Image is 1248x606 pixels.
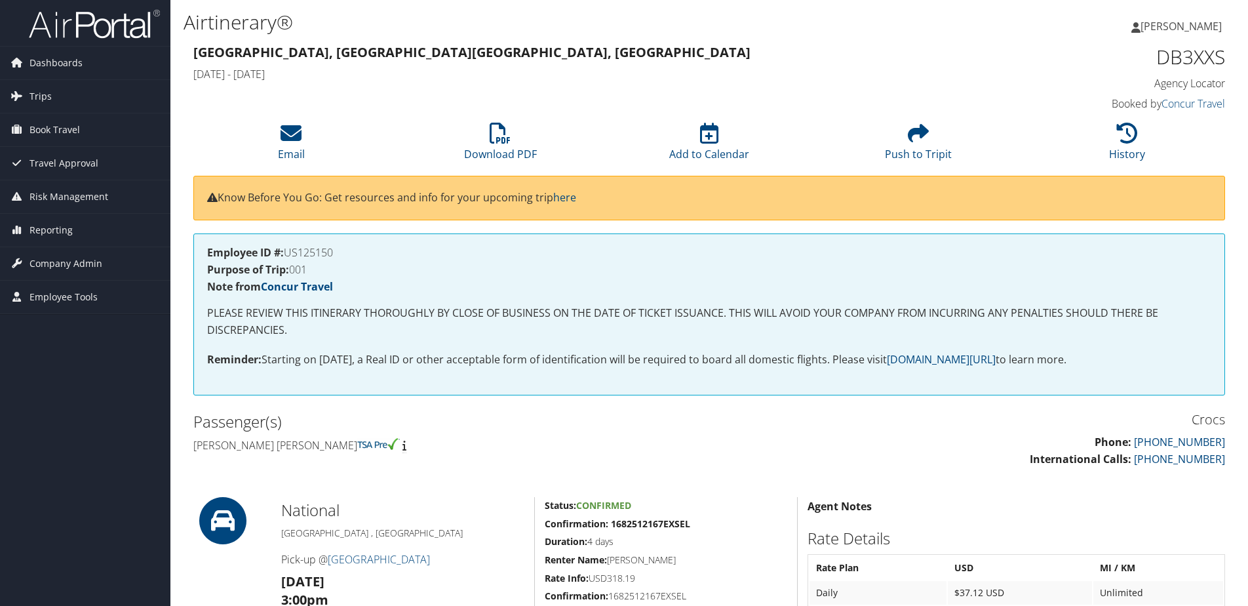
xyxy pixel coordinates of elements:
[1093,556,1223,580] th: MI / KM
[278,130,305,161] a: Email
[328,552,430,567] a: [GEOGRAPHIC_DATA]
[281,573,324,590] strong: [DATE]
[948,556,1093,580] th: USD
[357,438,400,450] img: tsa-precheck.png
[545,554,607,566] strong: Renter Name:
[948,581,1093,605] td: $37.12 USD
[1093,581,1223,605] td: Unlimited
[207,247,1211,258] h4: US125150
[29,214,73,247] span: Reporting
[545,590,608,602] strong: Confirmation:
[982,96,1225,111] h4: Booked by
[545,535,587,548] strong: Duration:
[261,279,333,294] a: Concur Travel
[29,80,52,113] span: Trips
[553,190,576,205] a: here
[545,572,589,584] strong: Rate Info:
[1134,452,1225,466] a: [PHONE_NUMBER]
[193,411,699,433] h2: Passenger(s)
[29,47,83,79] span: Dashboards
[1131,7,1235,46] a: [PERSON_NAME]
[808,527,1225,550] h2: Rate Details
[281,499,524,521] h2: National
[29,247,102,280] span: Company Admin
[545,535,787,548] h5: 4 days
[193,43,751,61] strong: [GEOGRAPHIC_DATA], [GEOGRAPHIC_DATA] [GEOGRAPHIC_DATA], [GEOGRAPHIC_DATA]
[207,352,262,367] strong: Reminder:
[464,130,537,161] a: Download PDF
[29,113,80,146] span: Book Travel
[184,9,884,36] h1: Airtinerary®
[207,245,284,260] strong: Employee ID #:
[982,43,1225,71] h1: DB3XXS
[207,305,1211,338] p: PLEASE REVIEW THIS ITINERARY THOROUGHLY BY CLOSE OF BUSINESS ON THE DATE OF TICKET ISSUANCE. THIS...
[719,411,1225,429] h3: Crocs
[885,130,952,161] a: Push to Tripit
[545,572,787,585] h5: USD318.19
[887,352,996,367] a: [DOMAIN_NAME][URL]
[207,264,1211,275] h4: 001
[207,262,289,277] strong: Purpose of Trip:
[982,76,1225,91] h4: Agency Locator
[1095,435,1131,449] strong: Phone:
[809,556,946,580] th: Rate Plan
[29,147,98,180] span: Travel Approval
[29,180,108,213] span: Risk Management
[207,190,1211,207] p: Know Before You Go: Get resources and info for your upcoming trip
[193,67,962,81] h4: [DATE] - [DATE]
[545,499,576,512] strong: Status:
[1109,130,1145,161] a: History
[808,499,872,514] strong: Agent Notes
[207,352,1211,369] p: Starting on [DATE], a Real ID or other acceptable form of identification will be required to boar...
[545,554,787,567] h5: [PERSON_NAME]
[545,590,787,603] h5: 1682512167EXSEL
[281,552,524,567] h4: Pick-up @
[1161,96,1225,111] a: Concur Travel
[545,517,690,530] strong: Confirmation: 1682512167EXSEL
[1030,452,1131,466] strong: International Calls:
[29,9,160,39] img: airportal-logo.png
[281,527,524,540] h5: [GEOGRAPHIC_DATA] , [GEOGRAPHIC_DATA]
[207,279,333,294] strong: Note from
[193,438,699,453] h4: [PERSON_NAME] [PERSON_NAME]
[1134,435,1225,449] a: [PHONE_NUMBER]
[809,581,946,605] td: Daily
[576,499,631,512] span: Confirmed
[1141,19,1222,33] span: [PERSON_NAME]
[29,281,98,313] span: Employee Tools
[669,130,749,161] a: Add to Calendar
